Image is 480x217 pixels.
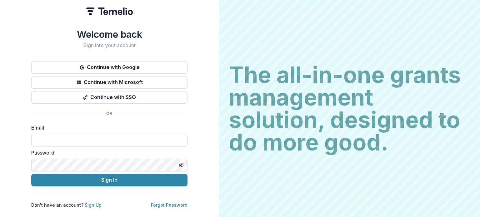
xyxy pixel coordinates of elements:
[31,124,184,131] label: Email
[31,149,184,156] label: Password
[151,202,187,208] a: Forgot Password
[31,202,102,208] p: Don't have an account?
[31,61,187,74] button: Continue with Google
[85,202,102,208] a: Sign Up
[176,160,186,170] button: Toggle password visibility
[86,7,133,15] img: Temelio
[31,174,187,186] button: Sign In
[31,91,187,104] button: Continue with SSO
[31,29,187,40] h1: Welcome back
[31,76,187,89] button: Continue with Microsoft
[31,42,187,48] h2: Sign into your account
